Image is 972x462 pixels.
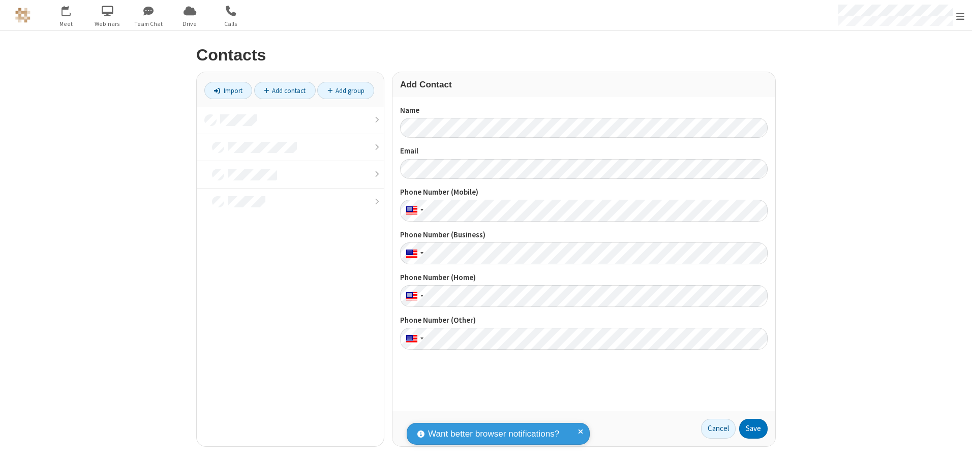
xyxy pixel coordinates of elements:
[254,82,316,99] a: Add contact
[400,80,768,89] h3: Add Contact
[69,6,75,13] div: 3
[204,82,252,99] a: Import
[400,315,768,326] label: Phone Number (Other)
[400,272,768,284] label: Phone Number (Home)
[15,8,31,23] img: QA Selenium DO NOT DELETE OR CHANGE
[400,200,427,222] div: United States: + 1
[739,419,768,439] button: Save
[400,229,768,241] label: Phone Number (Business)
[400,242,427,264] div: United States: + 1
[317,82,374,99] a: Add group
[428,427,559,441] span: Want better browser notifications?
[88,19,127,28] span: Webinars
[130,19,168,28] span: Team Chat
[400,285,427,307] div: United States: + 1
[701,419,736,439] a: Cancel
[400,328,427,350] div: United States: + 1
[196,46,776,64] h2: Contacts
[400,187,768,198] label: Phone Number (Mobile)
[171,19,209,28] span: Drive
[47,19,85,28] span: Meet
[400,105,768,116] label: Name
[212,19,250,28] span: Calls
[400,145,768,157] label: Email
